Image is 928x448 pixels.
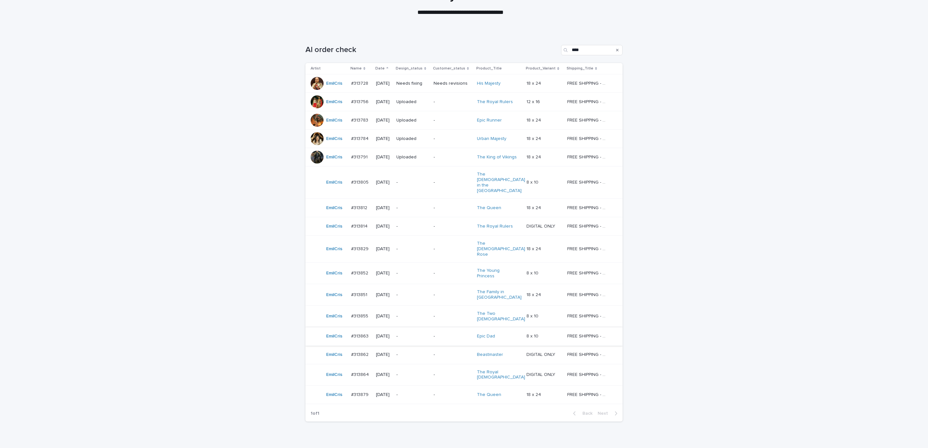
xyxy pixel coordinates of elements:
h1: AI order check [305,45,558,55]
p: [DATE] [376,372,391,378]
p: #313863 [351,332,370,339]
p: 8 x 10 [526,332,540,339]
p: Product_Title [476,65,502,72]
a: The Royal [DEMOGRAPHIC_DATA] [477,369,525,380]
a: EmilCris [326,352,342,357]
p: [DATE] [376,205,391,211]
p: FREE SHIPPING - preview in 1-2 business days, after your approval delivery will take 5-10 b.d. [567,312,609,319]
tr: EmilCris #313756#313756 [DATE]Uploaded-The Royal Rulers 12 x 1612 x 16 FREE SHIPPING - preview in... [305,93,623,111]
p: 18 x 24 [526,204,542,211]
a: EmilCris [326,155,342,160]
a: EmilCris [326,118,342,123]
p: - [434,180,472,185]
p: [DATE] [376,118,391,123]
a: EmilCris [326,292,342,298]
p: DIGITAL ONLY [526,371,557,378]
a: The Queen [477,392,501,398]
p: 18 x 24 [526,80,542,86]
p: 1 of 1 [305,406,325,421]
a: The Young Princess [477,268,517,279]
tr: EmilCris #313862#313862 [DATE]--Beastmaster DIGITAL ONLYDIGITAL ONLY FREE SHIPPING - preview in 1... [305,346,623,364]
p: Uploaded [396,155,428,160]
p: FREE SHIPPING - preview in 1-2 business days, after your approval delivery will take 5-10 b.d. [567,153,609,160]
p: FREE SHIPPING - preview in 1-2 business days, after your approval delivery will take 5-10 b.d. [567,332,609,339]
p: - [434,155,472,160]
p: DIGITAL ONLY [526,222,557,229]
p: - [396,246,428,252]
p: #313756 [351,98,370,105]
p: - [396,352,428,357]
button: Next [595,411,623,416]
p: [DATE] [376,81,391,86]
tr: EmilCris #313863#313863 [DATE]--Epic Dad 8 x 108 x 10 FREE SHIPPING - preview in 1-2 business day... [305,327,623,346]
p: #313728 [351,80,370,86]
p: - [434,224,472,229]
p: FREE SHIPPING - preview in 1-2 business days, after your approval delivery will take 5-10 b.d. [567,351,609,357]
a: The Family in [GEOGRAPHIC_DATA] [477,289,522,300]
a: EmilCris [326,392,342,398]
p: Uploaded [396,99,428,105]
p: - [396,334,428,339]
a: The [DEMOGRAPHIC_DATA] in the [GEOGRAPHIC_DATA] [477,172,525,193]
a: Epic Dad [477,334,495,339]
p: [DATE] [376,334,391,339]
p: #313862 [351,351,370,357]
p: 18 x 24 [526,245,542,252]
p: Date [375,65,385,72]
p: [DATE] [376,292,391,298]
p: #313851 [351,291,369,298]
p: - [434,271,472,276]
p: Uploaded [396,118,428,123]
tr: EmilCris #313814#313814 [DATE]--The Royal Rulers DIGITAL ONLYDIGITAL ONLY FREE SHIPPING - preview... [305,217,623,236]
p: Customer_status [433,65,465,72]
p: FREE SHIPPING - preview in 1-2 business days, after your approval delivery will take 5-10 b.d. [567,98,609,105]
p: [DATE] [376,246,391,252]
a: EmilCris [326,99,342,105]
p: - [396,392,428,398]
a: EmilCris [326,136,342,142]
p: 12 x 16 [526,98,541,105]
tr: EmilCris #313829#313829 [DATE]--The [DEMOGRAPHIC_DATA] Rose 18 x 2418 x 24 FREE SHIPPING - previe... [305,236,623,262]
p: Shipping_Title [567,65,593,72]
input: Search [561,45,623,55]
p: FREE SHIPPING - preview in 1-2 business days, after your approval delivery will take 5-10 b.d. [567,245,609,252]
p: 8 x 10 [526,178,540,185]
span: Back [579,411,592,416]
p: #313864 [351,371,370,378]
a: Epic Runner [477,118,502,123]
tr: EmilCris #313851#313851 [DATE]--The Family in [GEOGRAPHIC_DATA] 18 x 2418 x 24 FREE SHIPPING - pr... [305,284,623,306]
p: - [396,314,428,319]
p: 18 x 24 [526,291,542,298]
a: EmilCris [326,314,342,319]
p: 8 x 10 [526,269,540,276]
a: The Royal Rulers [477,224,513,229]
a: The Two [DEMOGRAPHIC_DATA] [477,311,525,322]
p: FREE SHIPPING - preview in 1-2 business days, after your approval delivery will take 5-10 b.d. [567,204,609,211]
p: - [434,99,472,105]
tr: EmilCris #313791#313791 [DATE]Uploaded-The King of Vikings 18 x 2418 x 24 FREE SHIPPING - preview... [305,148,623,166]
p: - [434,352,472,357]
p: FREE SHIPPING - preview in 1-2 business days, after your approval delivery will take 5-10 b.d. [567,135,609,142]
a: EmilCris [326,205,342,211]
p: - [434,372,472,378]
p: - [434,118,472,123]
p: #313814 [351,222,369,229]
p: [DATE] [376,352,391,357]
tr: EmilCris #313812#313812 [DATE]--The Queen 18 x 2418 x 24 FREE SHIPPING - preview in 1-2 business ... [305,199,623,217]
p: - [434,392,472,398]
p: FREE SHIPPING - preview in 1-2 business days, after your approval delivery will take 5-10 b.d. [567,269,609,276]
p: - [434,205,472,211]
p: #313784 [351,135,370,142]
p: 18 x 24 [526,153,542,160]
p: #313805 [351,178,370,185]
a: EmilCris [326,271,342,276]
a: EmilCris [326,81,342,86]
tr: EmilCris #313864#313864 [DATE]--The Royal [DEMOGRAPHIC_DATA] DIGITAL ONLYDIGITAL ONLY FREE SHIPPI... [305,364,623,386]
p: Needs revisions [434,81,472,86]
p: FREE SHIPPING - preview in 1-2 business days, after your approval delivery will take 5-10 b.d. [567,371,609,378]
p: - [434,334,472,339]
p: - [434,246,472,252]
p: [DATE] [376,99,391,105]
p: Needs fixing [396,81,428,86]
